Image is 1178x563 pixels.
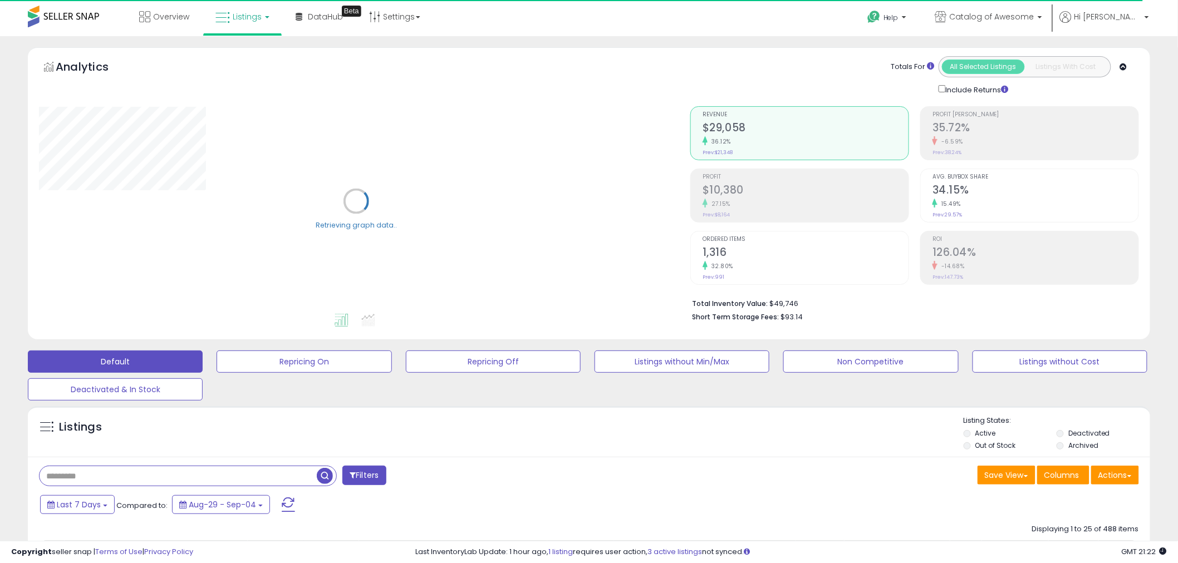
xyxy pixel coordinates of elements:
[858,2,917,36] a: Help
[867,10,881,24] i: Get Help
[59,419,102,435] h5: Listings
[942,60,1025,74] button: All Selected Listings
[692,296,1131,309] li: $49,746
[692,312,779,322] b: Short Term Storage Fees:
[406,350,581,373] button: Repricing Off
[708,200,730,208] small: 27.15%
[1122,546,1167,557] span: 2025-09-12 21:22 GMT
[703,121,909,136] h2: $29,058
[932,211,962,218] small: Prev: 29.57%
[932,121,1138,136] h2: 35.72%
[342,466,386,485] button: Filters
[932,184,1138,199] h2: 34.15%
[783,350,958,373] button: Non Competitive
[144,546,193,557] a: Privacy Policy
[95,546,143,557] a: Terms of Use
[703,184,909,199] h2: $10,380
[708,262,733,270] small: 32.80%
[189,499,256,510] span: Aug-29 - Sep-04
[1024,60,1107,74] button: Listings With Cost
[1068,441,1098,450] label: Archived
[930,83,1022,95] div: Include Returns
[1068,428,1110,438] label: Deactivated
[233,11,262,22] span: Listings
[172,495,270,514] button: Aug-29 - Sep-04
[973,350,1147,373] button: Listings without Cost
[932,149,961,156] small: Prev: 38.24%
[316,220,397,230] div: Retrieving graph data..
[978,466,1035,485] button: Save View
[703,174,909,180] span: Profit
[57,499,101,510] span: Last 7 Days
[932,274,963,280] small: Prev: 147.73%
[1091,466,1139,485] button: Actions
[549,546,573,557] a: 1 listing
[1044,470,1079,481] span: Columns
[883,13,899,22] span: Help
[950,11,1034,22] span: Catalog of Awesome
[975,428,996,438] label: Active
[308,11,343,22] span: DataHub
[28,378,203,401] button: Deactivated & In Stock
[1037,466,1089,485] button: Columns
[56,59,130,77] h5: Analytics
[703,236,909,243] span: Ordered Items
[932,112,1138,118] span: Profit [PERSON_NAME]
[975,441,1016,450] label: Out of Stock
[703,246,909,261] h2: 1,316
[938,137,963,146] small: -6.59%
[116,500,168,511] span: Compared to:
[938,200,961,208] small: 15.49%
[1032,524,1139,535] div: Displaying 1 to 25 of 488 items
[416,547,1167,557] div: Last InventoryLab Update: 1 hour ago, requires user action, not synced.
[703,112,909,118] span: Revenue
[40,495,115,514] button: Last 7 Days
[11,547,193,557] div: seller snap | |
[692,299,768,308] b: Total Inventory Value:
[781,312,803,322] span: $93.14
[964,416,1150,426] p: Listing States:
[708,137,731,146] small: 36.12%
[217,350,391,373] button: Repricing On
[932,174,1138,180] span: Avg. Buybox Share
[342,6,361,17] div: Tooltip anchor
[1060,11,1149,36] a: Hi [PERSON_NAME]
[932,246,1138,261] h2: 126.04%
[28,350,203,373] button: Default
[891,62,935,72] div: Totals For
[1074,11,1141,22] span: Hi [PERSON_NAME]
[153,11,189,22] span: Overview
[932,236,1138,243] span: ROI
[595,350,769,373] button: Listings without Min/Max
[11,546,52,557] strong: Copyright
[703,274,724,280] small: Prev: 991
[938,262,965,270] small: -14.68%
[703,211,730,218] small: Prev: $8,164
[703,149,733,156] small: Prev: $21,348
[648,546,703,557] a: 3 active listings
